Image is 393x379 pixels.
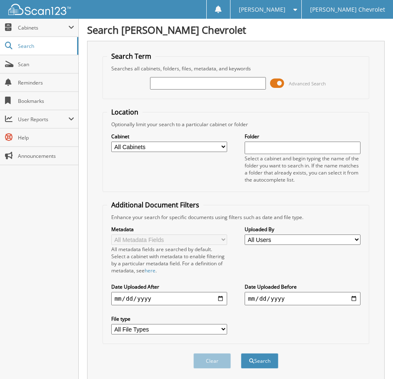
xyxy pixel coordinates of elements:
[18,61,74,68] span: Scan
[107,107,143,117] legend: Location
[111,133,227,140] label: Cabinet
[111,246,227,274] div: All metadata fields are searched by default. Select a cabinet with metadata to enable filtering b...
[241,353,278,369] button: Search
[245,226,360,233] label: Uploaded By
[107,52,155,61] legend: Search Term
[193,353,231,369] button: Clear
[18,134,74,141] span: Help
[107,65,365,72] div: Searches all cabinets, folders, files, metadata, and keywords
[289,80,326,87] span: Advanced Search
[18,42,73,50] span: Search
[107,200,203,209] legend: Additional Document Filters
[245,283,360,290] label: Date Uploaded Before
[111,315,227,322] label: File type
[111,283,227,290] label: Date Uploaded After
[107,121,365,128] div: Optionally limit your search to a particular cabinet or folder
[245,133,360,140] label: Folder
[18,152,74,160] span: Announcements
[87,23,385,37] h1: Search [PERSON_NAME] Chevrolet
[18,79,74,86] span: Reminders
[310,7,385,12] span: [PERSON_NAME] Chevrolet
[245,155,360,183] div: Select a cabinet and begin typing the name of the folder you want to search in. If the name match...
[239,7,285,12] span: [PERSON_NAME]
[111,292,227,305] input: start
[18,97,74,105] span: Bookmarks
[245,292,360,305] input: end
[8,4,71,15] img: scan123-logo-white.svg
[145,267,155,274] a: here
[18,24,68,31] span: Cabinets
[107,214,365,221] div: Enhance your search for specific documents using filters such as date and file type.
[111,226,227,233] label: Metadata
[18,116,68,123] span: User Reports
